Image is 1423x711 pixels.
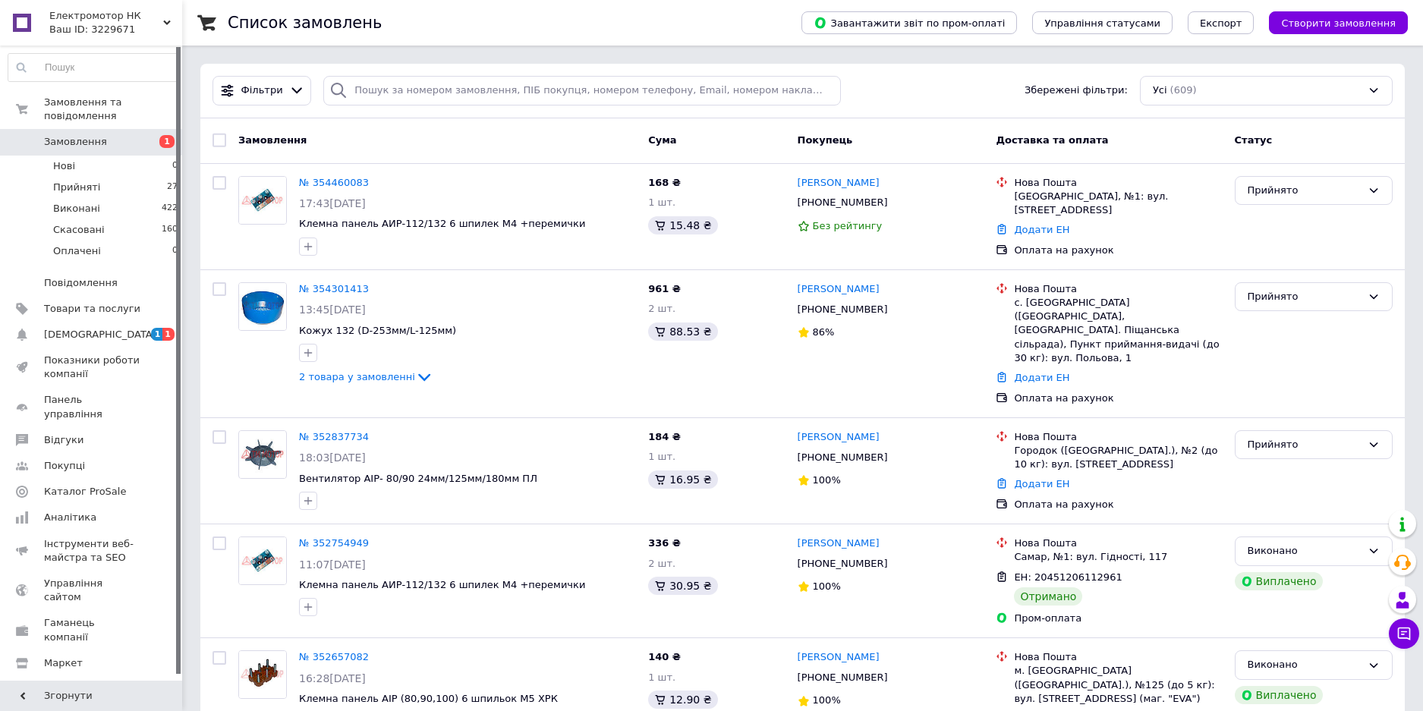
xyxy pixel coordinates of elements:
[299,693,558,704] span: Клемна панель АІР (80,90,100) 6 шпильок М5 ХРК
[299,371,415,382] span: 2 товара у замовленні
[241,83,283,98] span: Фільтри
[44,577,140,604] span: Управління сайтом
[228,14,382,32] h1: Список замовлень
[1014,536,1222,550] div: Нова Пошта
[813,326,835,338] span: 86%
[1044,17,1160,29] span: Управління статусами
[1248,543,1362,559] div: Виконано
[996,134,1108,146] span: Доставка та оплата
[49,9,163,23] span: Електромотор НК
[798,536,880,551] a: [PERSON_NAME]
[1248,437,1362,453] div: Прийнято
[1200,17,1242,29] span: Експорт
[239,177,286,224] img: Фото товару
[323,76,841,105] input: Пошук за номером замовлення, ПІБ покупця, номером телефону, Email, номером накладної
[238,430,287,479] a: Фото товару
[648,177,681,188] span: 168 ₴
[44,276,118,290] span: Повідомлення
[162,223,178,237] span: 160
[238,134,307,146] span: Замовлення
[1235,572,1323,590] div: Виплачено
[53,244,101,258] span: Оплачені
[813,580,841,592] span: 100%
[44,433,83,447] span: Відгуки
[1014,282,1222,296] div: Нова Пошта
[813,220,883,231] span: Без рейтингу
[44,96,182,123] span: Замовлення та повідомлення
[172,244,178,258] span: 0
[798,134,853,146] span: Покупець
[49,23,182,36] div: Ваш ID: 3229671
[299,651,369,662] a: № 352657082
[1389,618,1419,649] button: Чат з покупцем
[798,282,880,297] a: [PERSON_NAME]
[299,451,366,464] span: 18:03[DATE]
[648,651,681,662] span: 140 ₴
[239,537,286,584] img: Фото товару
[1014,444,1222,471] div: Городок ([GEOGRAPHIC_DATA].), №2 (до 10 кг): вул. [STREET_ADDRESS]
[648,451,675,462] span: 1 шт.
[648,197,675,208] span: 1 шт.
[238,650,287,699] a: Фото товару
[299,558,366,571] span: 11:07[DATE]
[648,216,717,234] div: 15.48 ₴
[44,393,140,420] span: Панель управління
[44,354,140,381] span: Показники роботи компанії
[1014,587,1082,606] div: Отримано
[798,650,880,665] a: [PERSON_NAME]
[648,672,675,683] span: 1 шт.
[299,283,369,294] a: № 354301413
[299,325,456,336] a: Кожух 132 (D-253мм/L-125мм)
[299,431,369,442] a: № 352837734
[1269,11,1408,34] button: Створити замовлення
[813,474,841,486] span: 100%
[801,11,1017,34] button: Завантажити звіт по пром-оплаті
[44,537,140,565] span: Інструменти веб-майстра та SEO
[299,579,585,590] span: Клемна панель АИР-112/132 6 шпилек М4 +перемички
[1014,224,1069,235] a: Додати ЕН
[53,223,105,237] span: Скасовані
[44,328,156,341] span: [DEMOGRAPHIC_DATA]
[648,537,681,549] span: 336 ₴
[1032,11,1173,34] button: Управління статусами
[1248,183,1362,199] div: Прийнято
[1014,296,1222,365] div: с. [GEOGRAPHIC_DATA] ([GEOGRAPHIC_DATA], [GEOGRAPHIC_DATA]. Піщанська сільрада), Пункт приймання-...
[1248,289,1362,305] div: Прийнято
[8,54,178,81] input: Пошук
[299,537,369,549] a: № 352754949
[1025,83,1128,98] span: Збережені фільтри:
[299,473,537,484] a: Вентилятор АІР- 80/90 24мм/125мм/180мм ПЛ
[44,459,85,473] span: Покупці
[648,577,717,595] div: 30.95 ₴
[238,282,287,331] a: Фото товару
[44,485,126,499] span: Каталог ProSale
[648,470,717,489] div: 16.95 ₴
[1235,134,1273,146] span: Статус
[1014,664,1222,706] div: м. [GEOGRAPHIC_DATA] ([GEOGRAPHIC_DATA].), №125 (до 5 кг): вул. [STREET_ADDRESS] (маг. "EVA")
[239,283,286,330] img: Фото товару
[1014,612,1222,625] div: Пром-оплата
[648,558,675,569] span: 2 шт.
[299,218,585,229] a: Клемна панель АИР-112/132 6 шпилек М4 +перемички
[240,431,285,478] img: Фото товару
[299,177,369,188] a: № 354460083
[798,176,880,190] a: [PERSON_NAME]
[44,616,140,643] span: Гаманець компанії
[44,656,83,670] span: Маркет
[1014,372,1069,383] a: Додати ЕН
[798,430,880,445] a: [PERSON_NAME]
[1014,244,1222,257] div: Оплата на рахунок
[53,202,100,216] span: Виконані
[162,328,175,341] span: 1
[299,304,366,316] span: 13:45[DATE]
[648,283,681,294] span: 961 ₴
[1235,686,1323,704] div: Виплачено
[1014,176,1222,190] div: Нова Пошта
[1014,430,1222,444] div: Нова Пошта
[238,176,287,225] a: Фото товару
[648,431,681,442] span: 184 ₴
[151,328,163,341] span: 1
[1014,571,1122,583] span: ЕН: 20451206112961
[238,536,287,585] a: Фото товару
